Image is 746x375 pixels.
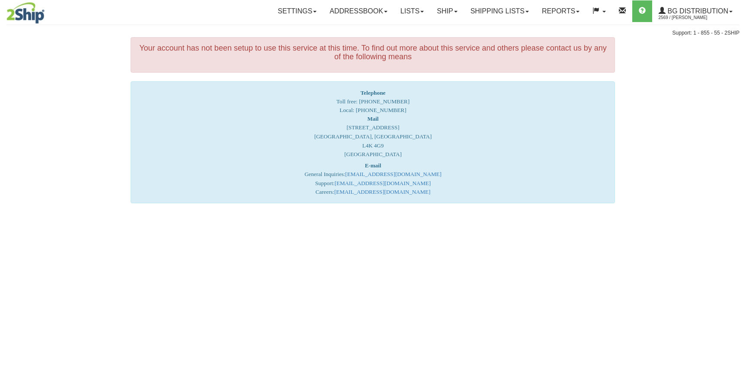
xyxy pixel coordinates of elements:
span: 2569 / [PERSON_NAME] [659,13,724,22]
span: BG Distribution [666,7,728,15]
span: Toll free: [PHONE_NUMBER] Local: [PHONE_NUMBER] [336,90,410,113]
strong: Mail [367,115,378,122]
strong: E-mail [365,162,381,169]
font: General Inquiries: Support: Careers: [304,162,442,196]
div: Support: 1 - 855 - 55 - 2SHIP [6,29,740,37]
img: logo2569.jpg [6,2,45,24]
a: [EMAIL_ADDRESS][DOMAIN_NAME] [335,180,431,186]
a: Addressbook [323,0,394,22]
a: Settings [271,0,323,22]
a: [EMAIL_ADDRESS][DOMAIN_NAME] [345,171,441,177]
a: Lists [394,0,430,22]
a: Shipping lists [464,0,535,22]
font: [STREET_ADDRESS] [GEOGRAPHIC_DATA], [GEOGRAPHIC_DATA] L4K 4G9 [GEOGRAPHIC_DATA] [314,115,432,157]
h4: Your account has not been setup to use this service at this time. To find out more about this ser... [138,44,608,61]
a: Ship [430,0,464,22]
a: [EMAIL_ADDRESS][DOMAIN_NAME] [334,189,430,195]
a: Reports [535,0,586,22]
iframe: chat widget [726,143,745,231]
a: BG Distribution 2569 / [PERSON_NAME] [652,0,739,22]
strong: Telephone [360,90,385,96]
